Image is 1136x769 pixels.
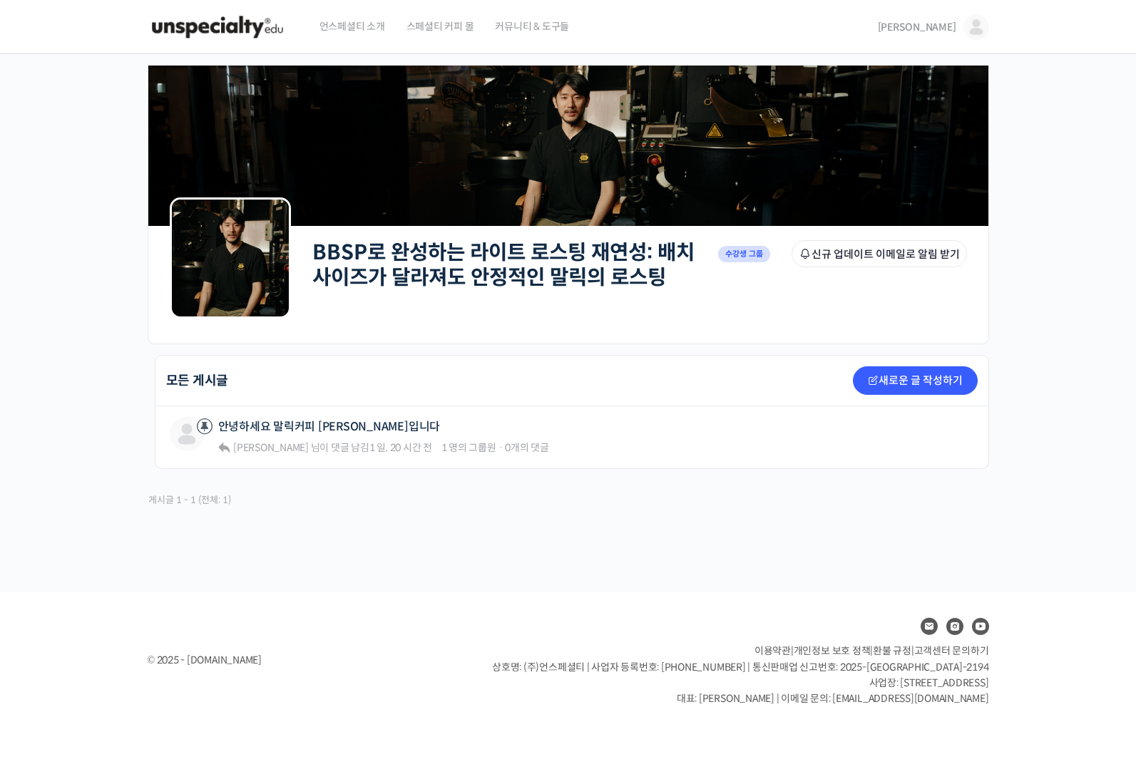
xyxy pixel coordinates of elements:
span: 수강생 그룹 [718,246,771,262]
button: 신규 업데이트 이메일로 알림 받기 [792,240,967,267]
a: 환불 규정 [873,644,911,657]
a: 새로운 글 작성하기 [853,366,978,395]
a: [PERSON_NAME] [231,441,309,454]
div: 게시글 1 - 1 (전체: 1) [148,490,232,510]
a: 1 일, 20 시간 전 [369,441,432,454]
h2: 모든 게시글 [166,374,229,387]
span: 1 명의 그룹원 [441,441,496,454]
a: BBSP로 완성하는 라이트 로스팅 재연성: 배치 사이즈가 달라져도 안정적인 말릭의 로스팅 [312,239,695,290]
a: 개인정보 보호 정책 [794,644,871,657]
a: 안녕하세요 말릭커피 [PERSON_NAME]입니다 [218,420,441,433]
img: Group logo of BBSP로 완성하는 라이트 로스팅 재연성: 배치 사이즈가 달라져도 안정적인 말릭의 로스팅 [170,197,291,319]
span: 고객센터 문의하기 [914,644,989,657]
span: 0개의 댓글 [505,441,549,454]
div: © 2025 - [DOMAIN_NAME] [148,651,457,670]
span: 님이 댓글 남김 [231,441,432,454]
span: · [498,441,503,454]
span: [PERSON_NAME] [233,441,309,454]
span: [PERSON_NAME] [878,21,956,33]
p: | | | 상호명: (주)언스페셜티 | 사업자 등록번호: [PHONE_NUMBER] | 통신판매업 신고번호: 2025-[GEOGRAPHIC_DATA]-2194 사업장: [ST... [492,643,988,707]
a: 이용약관 [754,644,791,657]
